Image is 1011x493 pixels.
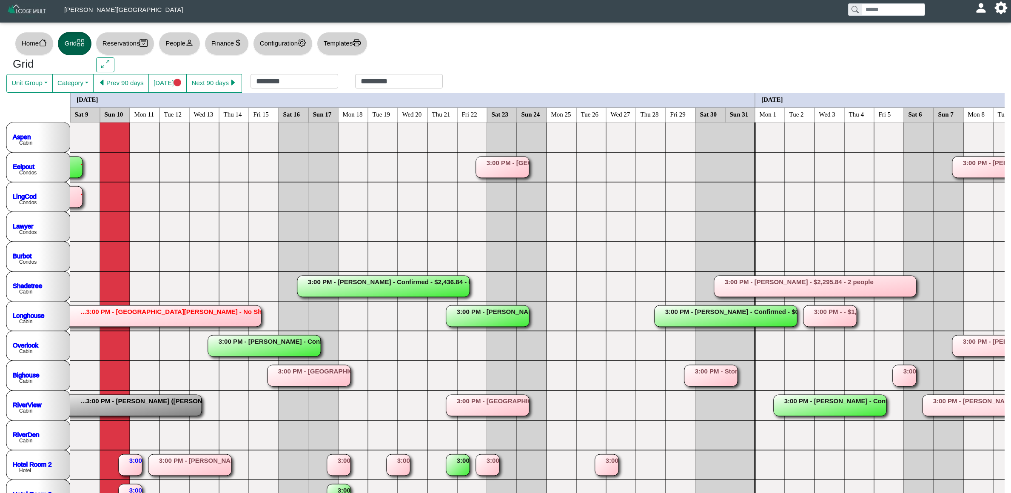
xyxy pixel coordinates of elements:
text: Fri 15 [253,111,269,117]
input: Check out [355,74,443,88]
text: Sat 30 [700,111,717,117]
text: Fri 22 [462,111,477,117]
text: Fri 5 [879,111,891,117]
a: LingCod [13,192,37,199]
button: Templatesprinter [317,32,367,55]
text: Sun 10 [105,111,123,117]
img: Z [7,3,47,18]
button: Homehouse [15,32,54,55]
svg: person [185,39,194,47]
text: Sat 23 [492,111,509,117]
svg: gear [298,39,306,47]
input: Check in [251,74,338,88]
text: Cabin [19,289,32,295]
a: RiverView [13,401,41,408]
svg: caret right fill [229,79,237,87]
a: RiverDen [13,430,40,438]
a: Shadetree [13,282,42,289]
svg: person fill [978,5,984,11]
text: Sun 24 [521,111,540,117]
button: Reservationscalendar2 check [96,32,154,55]
text: Mon 18 [343,111,363,117]
text: Condos [19,170,37,176]
text: Sat 6 [908,111,923,117]
a: Overlook [13,341,39,348]
text: Mon 8 [968,111,985,117]
text: Cabin [19,140,32,146]
svg: gear fill [998,5,1004,11]
text: [DATE] [77,96,98,103]
h3: Grid [13,57,83,71]
text: Fri 29 [670,111,686,117]
text: Thu 21 [432,111,450,117]
text: Mon 1 [760,111,777,117]
a: Burbot [13,252,32,259]
svg: arrows angle expand [101,60,109,68]
text: Sat 16 [283,111,300,117]
a: Eelpout [13,162,35,170]
a: Aspen [13,133,31,140]
text: Thu 14 [224,111,242,117]
svg: grid [77,39,85,47]
svg: currency dollar [234,39,242,47]
text: Cabin [19,408,32,414]
button: caret left fillPrev 90 days [93,74,149,93]
text: Cabin [19,348,32,354]
text: [DATE] [761,96,783,103]
text: Cabin [19,378,32,384]
text: Sat 9 [75,111,88,117]
svg: circle fill [174,79,182,87]
svg: search [852,6,858,13]
text: Condos [19,259,37,265]
svg: printer [353,39,361,47]
button: Unit Group [6,74,53,93]
text: Wed 3 [819,111,835,117]
text: Sun 17 [313,111,332,117]
a: Longhouse [13,311,44,319]
button: Financecurrency dollar [205,32,249,55]
text: Tue 26 [581,111,599,117]
button: arrows angle expand [96,57,114,73]
svg: calendar2 check [140,39,148,47]
text: Wed 13 [194,111,214,117]
text: Sun 7 [938,111,954,117]
text: Mon 25 [551,111,571,117]
text: Tue 2 [789,111,804,117]
text: Hotel [19,467,31,473]
a: Lawyer [13,222,33,229]
a: Hotel Room 2 [13,460,52,467]
text: Condos [19,229,37,235]
text: Wed 27 [611,111,630,117]
text: Wed 20 [402,111,422,117]
svg: house [39,39,47,47]
text: Cabin [19,319,32,325]
a: Bighouse [13,371,40,378]
text: Cabin [19,438,32,444]
button: Gridgrid [58,32,91,55]
svg: caret left fill [98,79,106,87]
button: Configurationgear [253,32,313,55]
text: Thu 28 [641,111,659,117]
button: Next 90 dayscaret right fill [186,74,242,93]
text: Thu 4 [849,111,864,117]
text: Tue 19 [373,111,390,117]
button: [DATE]circle fill [148,74,187,93]
text: Sun 31 [730,111,749,117]
button: Category [52,74,94,93]
text: Tue 12 [164,111,182,117]
button: Peopleperson [159,32,200,55]
text: Condos [19,199,37,205]
text: Mon 11 [134,111,154,117]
